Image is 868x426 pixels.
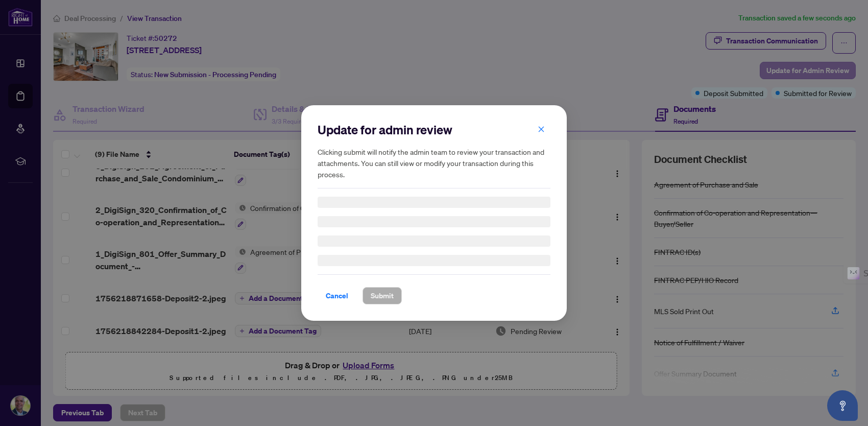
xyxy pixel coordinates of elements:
span: Cancel [326,288,348,304]
span: close [538,126,545,133]
button: Submit [363,287,402,304]
button: Open asap [827,390,858,421]
h2: Update for admin review [318,122,550,138]
h5: Clicking submit will notify the admin team to review your transaction and attachments. You can st... [318,146,550,180]
button: Cancel [318,287,356,304]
